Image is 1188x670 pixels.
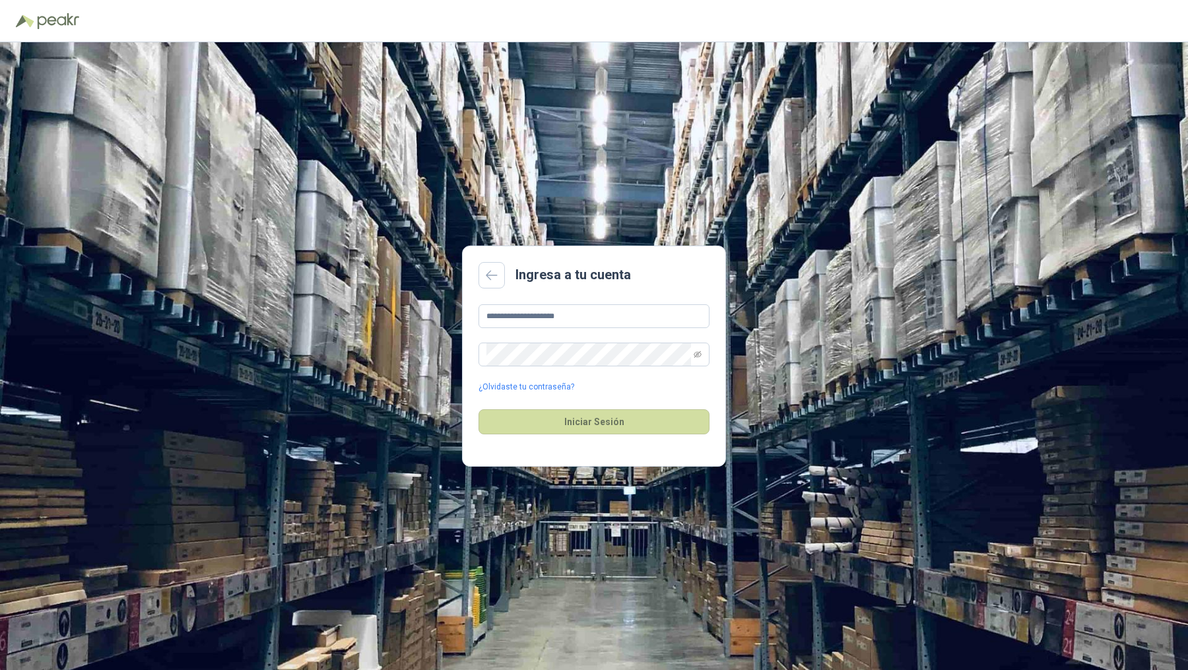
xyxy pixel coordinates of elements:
[478,409,709,434] button: Iniciar Sesión
[694,351,702,358] span: eye-invisible
[478,381,574,393] a: ¿Olvidaste tu contraseña?
[16,15,34,28] img: Logo
[515,265,631,285] h2: Ingresa a tu cuenta
[37,13,79,29] img: Peakr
